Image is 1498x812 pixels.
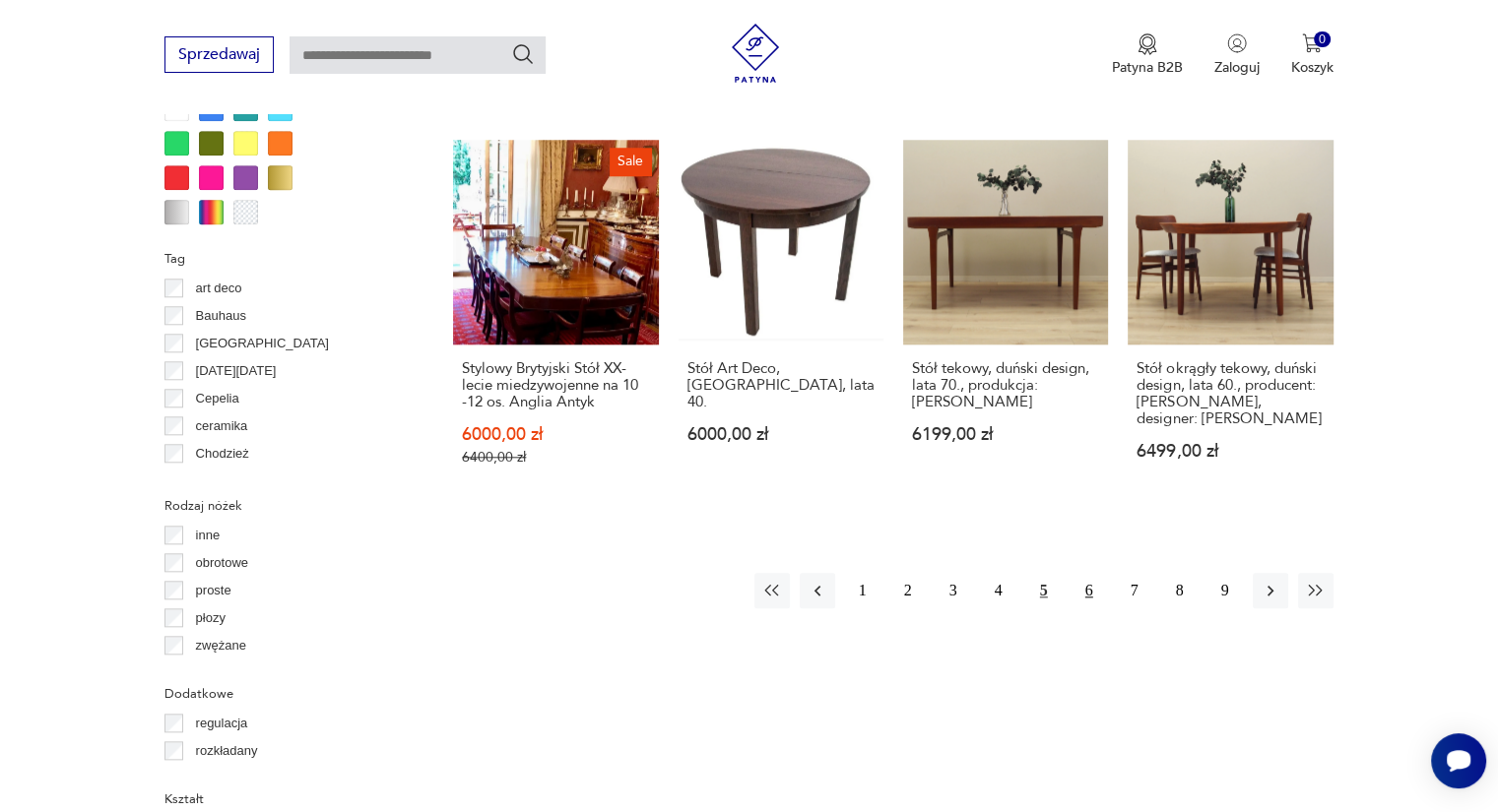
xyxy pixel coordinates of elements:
button: 3 [936,573,971,608]
p: Patyna B2B [1112,58,1183,77]
a: Ikona medaluPatyna B2B [1112,33,1183,77]
a: SaleStylowy Brytyjski Stół XX-lecie miedzywojenne na 10 -12 os. Anglia AntykStylowy Brytyjski Stó... [453,140,658,504]
button: 1 [845,573,880,608]
button: 6 [1072,573,1107,608]
p: 6199,00 zł [912,426,1099,443]
p: Ćmielów [196,470,245,492]
a: Stół okrągły tekowy, duński design, lata 60., producent: Gudme Møbelfabrik, designer: Ole HaldStó... [1128,140,1333,504]
h3: Stół tekowy, duński design, lata 70., produkcja: [PERSON_NAME] [912,360,1099,410]
p: 6000,00 zł [687,426,875,443]
p: proste [196,580,231,601]
p: Bauhaus [196,305,246,327]
img: Patyna - sklep z meblami i dekoracjami vintage [726,24,785,83]
p: rozkładany [196,740,258,762]
p: Cepelia [196,388,239,409]
p: płozy [196,607,226,629]
div: 0 [1314,31,1331,48]
p: [GEOGRAPHIC_DATA] [196,333,329,354]
p: regulacja [196,713,248,734]
button: 2 [890,573,926,608]
button: Patyna B2B [1112,33,1183,77]
button: Zaloguj [1214,33,1260,77]
p: Chodzież [196,443,249,465]
p: [DATE][DATE] [196,360,277,382]
p: inne [196,525,221,546]
button: Sprzedawaj [164,36,274,73]
p: ceramika [196,415,248,437]
p: art deco [196,278,242,299]
p: Tag [164,248,406,270]
button: 7 [1117,573,1152,608]
button: 0Koszyk [1291,33,1334,77]
img: Ikonka użytkownika [1227,33,1247,53]
button: 9 [1207,573,1243,608]
p: Koszyk [1291,58,1334,77]
img: Ikona koszyka [1302,33,1322,53]
h3: Stylowy Brytyjski Stół XX-lecie miedzywojenne na 10 -12 os. Anglia Antyk [462,360,649,410]
p: Kształt [164,788,406,810]
button: 8 [1162,573,1198,608]
h3: Stół Art Deco, [GEOGRAPHIC_DATA], lata 40. [687,360,875,410]
iframe: Smartsupp widget button [1431,733,1486,788]
p: Rodzaj nóżek [164,495,406,517]
p: 6499,00 zł [1137,443,1324,460]
p: Zaloguj [1214,58,1260,77]
img: Ikona medalu [1138,33,1157,55]
button: Szukaj [511,42,535,66]
a: Stół Art Deco, Polska, lata 40.Stół Art Deco, [GEOGRAPHIC_DATA], lata 40.6000,00 zł [679,140,883,504]
a: Stół tekowy, duński design, lata 70., produkcja: DaniaStół tekowy, duński design, lata 70., produ... [903,140,1108,504]
a: Sprzedawaj [164,49,274,63]
button: 5 [1026,573,1062,608]
p: 6000,00 zł [462,426,649,443]
p: 6400,00 zł [462,449,649,466]
p: Dodatkowe [164,683,406,705]
h3: Stół okrągły tekowy, duński design, lata 60., producent: [PERSON_NAME], designer: [PERSON_NAME] [1137,360,1324,427]
p: zwężane [196,635,246,656]
p: obrotowe [196,552,248,574]
button: 4 [981,573,1016,608]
